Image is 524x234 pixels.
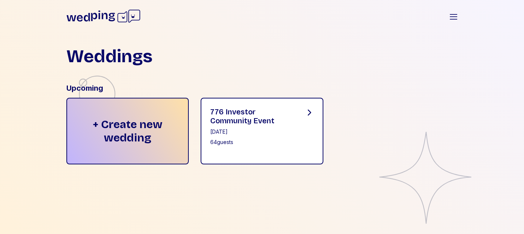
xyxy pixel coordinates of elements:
[66,98,189,164] div: + Create new wedding
[210,128,293,136] div: [DATE]
[210,107,293,125] div: 776 Investor Community Event
[210,138,293,146] div: 64 guests
[66,83,458,93] div: Upcoming
[66,47,152,65] h1: Weddings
